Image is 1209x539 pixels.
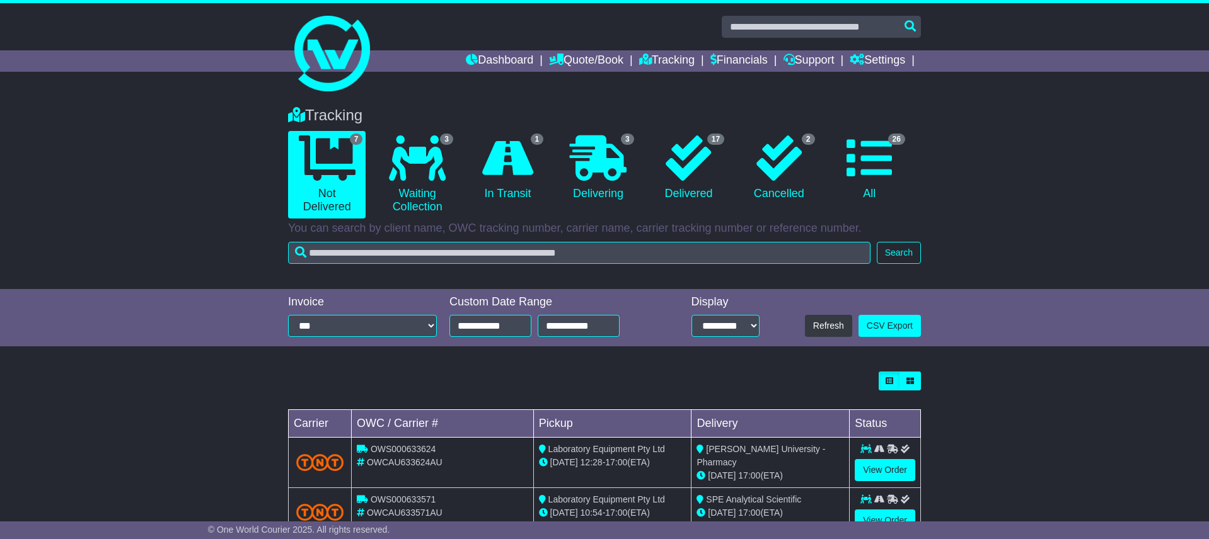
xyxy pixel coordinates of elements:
[350,133,363,145] span: 7
[352,410,534,438] td: OWC / Carrier #
[708,508,736,518] span: [DATE]
[539,506,686,519] div: - (ETA)
[371,444,436,454] span: OWS000633624
[208,525,390,535] span: © One World Courier 2025. All rights reserved.
[691,295,760,309] div: Display
[831,131,908,205] a: 26 All
[548,444,665,454] span: Laboratory Equipment Pty Ltd
[888,133,905,145] span: 26
[440,133,453,145] span: 3
[367,457,443,467] span: OWCAU633624AU
[697,444,825,467] span: [PERSON_NAME] University - Pharmacy
[855,459,915,481] a: View Order
[708,470,736,480] span: [DATE]
[855,509,915,531] a: View Order
[449,295,652,309] div: Custom Date Range
[850,410,921,438] td: Status
[581,457,603,467] span: 12:28
[531,133,544,145] span: 1
[296,454,344,471] img: TNT_Domestic.png
[650,131,727,205] a: 17 Delivered
[539,456,686,469] div: - (ETA)
[802,133,815,145] span: 2
[288,131,366,218] a: 7 Not Delivered
[605,457,627,467] span: 17:00
[621,133,634,145] span: 3
[550,508,578,518] span: [DATE]
[288,295,437,309] div: Invoice
[850,50,905,72] a: Settings
[605,508,627,518] span: 17:00
[697,506,844,519] div: (ETA)
[549,50,623,72] a: Quote/Book
[707,133,724,145] span: 17
[738,470,760,480] span: 17:00
[533,410,691,438] td: Pickup
[738,508,760,518] span: 17:00
[550,457,578,467] span: [DATE]
[784,50,835,72] a: Support
[548,494,665,504] span: Laboratory Equipment Pty Ltd
[367,508,443,518] span: OWCAU633571AU
[581,508,603,518] span: 10:54
[697,469,844,482] div: (ETA)
[877,242,921,264] button: Search
[282,106,927,125] div: Tracking
[289,410,352,438] td: Carrier
[296,504,344,521] img: TNT_Domestic.png
[710,50,768,72] a: Financials
[469,131,547,205] a: 1 In Transit
[288,222,921,235] p: You can search by client name, OWC tracking number, carrier name, carrier tracking number or refe...
[859,315,921,337] a: CSV Export
[378,131,456,218] a: 3 Waiting Collection
[466,50,533,72] a: Dashboard
[371,494,436,504] span: OWS000633571
[691,410,850,438] td: Delivery
[805,315,852,337] button: Refresh
[639,50,695,72] a: Tracking
[740,131,818,205] a: 2 Cancelled
[559,131,637,205] a: 3 Delivering
[706,494,801,504] span: SPE Analytical Scientific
